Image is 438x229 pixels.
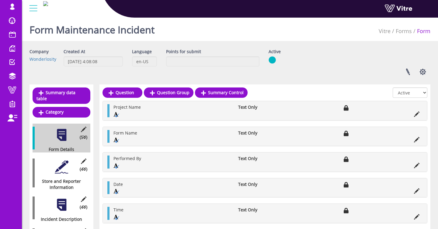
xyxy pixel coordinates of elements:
label: Created At [64,49,85,55]
label: Language [132,49,152,55]
label: Company [30,49,49,55]
label: Points for submit [166,49,201,55]
span: (4 ) [80,166,87,172]
span: Time [113,207,123,213]
a: Summary Control [195,87,248,98]
span: Performed By [113,156,141,161]
a: Question [103,87,142,98]
a: Vitre [379,27,391,35]
div: Form Details [33,146,86,152]
span: (4 ) [80,204,87,210]
a: Question Group [144,87,193,98]
li: Text Only [235,156,282,162]
img: yes [269,56,276,64]
li: Form [412,27,430,35]
a: Wonderlosity [30,56,56,62]
h1: Form Maintenance Incident [30,15,155,41]
li: Text Only [235,207,282,213]
div: Store and Reporter Information [33,178,86,190]
span: (5 ) [80,134,87,140]
li: Text Only [235,130,282,136]
li: Text Only [235,181,282,187]
span: Project Name [113,104,141,110]
a: Category [33,107,90,117]
img: Logo-Web.png [43,1,48,6]
li: Text Only [235,104,282,110]
span: Date [113,181,123,187]
a: Forms [396,27,412,35]
div: Incident Description [33,216,86,222]
a: Summary data table [33,87,90,104]
span: Form Name [113,130,137,136]
label: Active [269,49,281,55]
